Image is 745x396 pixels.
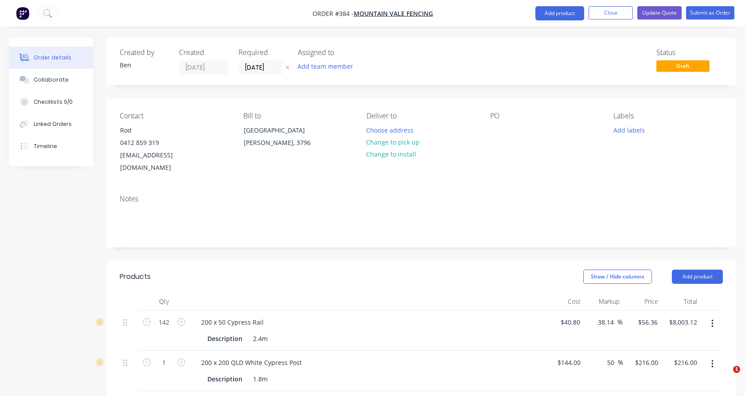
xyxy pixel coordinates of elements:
[637,6,682,20] button: Update Quote
[362,136,425,148] button: Change to pick up
[362,148,421,160] button: Change to install
[583,270,652,284] button: Show / Hide columns
[589,6,633,20] button: Close
[120,124,194,137] div: Rod
[113,124,201,174] div: Rod0412 859 319[EMAIL_ADDRESS][DOMAIN_NAME]
[613,112,723,120] div: Labels
[34,76,69,84] div: Collaborate
[194,356,309,369] div: 200 x 200 QLD White Cypress Post
[733,366,740,373] span: 1
[9,135,93,157] button: Timeline
[545,293,584,310] div: Cost
[238,48,287,57] div: Required
[120,195,723,203] div: Notes
[204,372,246,385] div: Description
[656,60,710,71] span: Draft
[9,69,93,91] button: Collaborate
[656,48,723,57] div: Status
[686,6,734,20] button: Submit as Order
[120,112,229,120] div: Contact
[672,270,723,284] button: Add product
[608,124,649,136] button: Add labels
[617,317,623,327] span: %
[9,47,93,69] button: Order details
[16,7,29,20] img: Factory
[194,316,271,329] div: 200 x 50 Cypress Rail
[618,357,623,368] span: %
[367,112,476,120] div: Deliver to
[535,6,584,20] button: Add product
[490,112,600,120] div: PO
[244,124,317,149] div: [GEOGRAPHIC_DATA][PERSON_NAME], 3796
[298,60,358,72] button: Add team member
[715,366,736,387] iframe: Intercom live chat
[236,124,325,152] div: [GEOGRAPHIC_DATA][PERSON_NAME], 3796
[179,48,228,57] div: Created
[137,293,191,310] div: Qty
[293,60,358,72] button: Add team member
[34,142,57,150] div: Timeline
[584,293,623,310] div: Markup
[120,48,168,57] div: Created by
[120,60,168,70] div: Ben
[9,91,93,113] button: Checklists 0/0
[34,54,71,62] div: Order details
[354,9,433,18] a: Mountain Vale Fencing
[298,48,386,57] div: Assigned to
[312,9,354,18] span: Order #384 -
[9,113,93,135] button: Linked Orders
[120,271,151,282] div: Products
[34,120,72,128] div: Linked Orders
[250,372,271,385] div: 1.8m
[362,124,418,136] button: Choose address
[662,293,701,310] div: Total
[120,149,194,174] div: [EMAIL_ADDRESS][DOMAIN_NAME]
[243,112,353,120] div: Bill to
[120,137,194,149] div: 0412 859 319
[250,332,271,345] div: 2.4m
[623,293,662,310] div: Price
[34,98,73,106] div: Checklists 0/0
[204,332,246,345] div: Description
